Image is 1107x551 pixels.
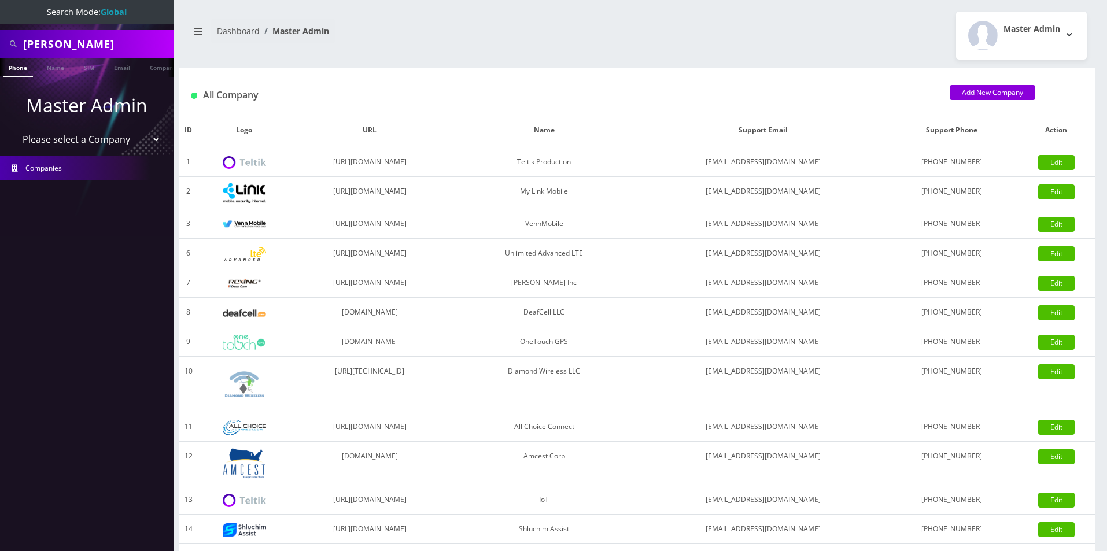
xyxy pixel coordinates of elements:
[448,147,640,177] td: Teltik Production
[448,239,640,268] td: Unlimited Advanced LTE
[887,177,1017,209] td: [PHONE_NUMBER]
[291,357,449,412] td: [URL][TECHNICAL_ID]
[291,298,449,327] td: [DOMAIN_NAME]
[41,58,70,76] a: Name
[1038,246,1075,261] a: Edit
[291,268,449,298] td: [URL][DOMAIN_NAME]
[179,268,198,298] td: 7
[887,298,1017,327] td: [PHONE_NUMBER]
[179,442,198,485] td: 12
[956,12,1087,60] button: Master Admin
[3,58,33,77] a: Phone
[448,357,640,412] td: Diamond Wireless LLC
[1038,420,1075,435] a: Edit
[179,298,198,327] td: 8
[448,515,640,544] td: Shluchim Assist
[223,363,266,406] img: Diamond Wireless LLC
[1038,449,1075,464] a: Edit
[1038,305,1075,320] a: Edit
[179,357,198,412] td: 10
[291,515,449,544] td: [URL][DOMAIN_NAME]
[144,58,183,76] a: Company
[291,442,449,485] td: [DOMAIN_NAME]
[47,6,127,17] span: Search Mode:
[179,209,198,239] td: 3
[78,58,100,76] a: SIM
[1038,276,1075,291] a: Edit
[291,412,449,442] td: [URL][DOMAIN_NAME]
[887,485,1017,515] td: [PHONE_NUMBER]
[1038,155,1075,170] a: Edit
[179,327,198,357] td: 9
[448,485,640,515] td: IoT
[188,19,629,52] nav: breadcrumb
[448,177,640,209] td: My Link Mobile
[223,309,266,317] img: DeafCell LLC
[448,412,640,442] td: All Choice Connect
[179,515,198,544] td: 14
[223,220,266,228] img: VennMobile
[1038,522,1075,537] a: Edit
[887,442,1017,485] td: [PHONE_NUMBER]
[260,25,329,37] li: Master Admin
[291,113,449,147] th: URL
[1003,24,1060,34] h2: Master Admin
[1017,113,1095,147] th: Action
[887,515,1017,544] td: [PHONE_NUMBER]
[887,268,1017,298] td: [PHONE_NUMBER]
[448,327,640,357] td: OneTouch GPS
[223,420,266,435] img: All Choice Connect
[223,494,266,507] img: IoT
[887,357,1017,412] td: [PHONE_NUMBER]
[640,298,887,327] td: [EMAIL_ADDRESS][DOMAIN_NAME]
[223,278,266,289] img: Rexing Inc
[291,209,449,239] td: [URL][DOMAIN_NAME]
[179,412,198,442] td: 11
[179,113,198,147] th: ID
[640,357,887,412] td: [EMAIL_ADDRESS][DOMAIN_NAME]
[198,113,291,147] th: Logo
[887,239,1017,268] td: [PHONE_NUMBER]
[291,239,449,268] td: [URL][DOMAIN_NAME]
[640,147,887,177] td: [EMAIL_ADDRESS][DOMAIN_NAME]
[223,156,266,169] img: Teltik Production
[448,113,640,147] th: Name
[1038,493,1075,508] a: Edit
[640,177,887,209] td: [EMAIL_ADDRESS][DOMAIN_NAME]
[640,209,887,239] td: [EMAIL_ADDRESS][DOMAIN_NAME]
[640,515,887,544] td: [EMAIL_ADDRESS][DOMAIN_NAME]
[640,327,887,357] td: [EMAIL_ADDRESS][DOMAIN_NAME]
[1038,364,1075,379] a: Edit
[179,485,198,515] td: 13
[179,239,198,268] td: 6
[179,177,198,209] td: 2
[448,209,640,239] td: VennMobile
[23,33,171,55] input: Search All Companies
[223,183,266,203] img: My Link Mobile
[448,298,640,327] td: DeafCell LLC
[1038,217,1075,232] a: Edit
[640,239,887,268] td: [EMAIL_ADDRESS][DOMAIN_NAME]
[223,247,266,261] img: Unlimited Advanced LTE
[640,268,887,298] td: [EMAIL_ADDRESS][DOMAIN_NAME]
[108,58,136,76] a: Email
[887,412,1017,442] td: [PHONE_NUMBER]
[223,335,266,350] img: OneTouch GPS
[25,163,62,173] span: Companies
[223,523,266,537] img: Shluchim Assist
[291,327,449,357] td: [DOMAIN_NAME]
[448,268,640,298] td: [PERSON_NAME] Inc
[223,448,266,479] img: Amcest Corp
[887,327,1017,357] td: [PHONE_NUMBER]
[640,442,887,485] td: [EMAIL_ADDRESS][DOMAIN_NAME]
[1038,184,1075,199] a: Edit
[640,113,887,147] th: Support Email
[1038,335,1075,350] a: Edit
[191,90,932,101] h1: All Company
[887,147,1017,177] td: [PHONE_NUMBER]
[887,113,1017,147] th: Support Phone
[101,6,127,17] strong: Global
[291,177,449,209] td: [URL][DOMAIN_NAME]
[179,147,198,177] td: 1
[448,442,640,485] td: Amcest Corp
